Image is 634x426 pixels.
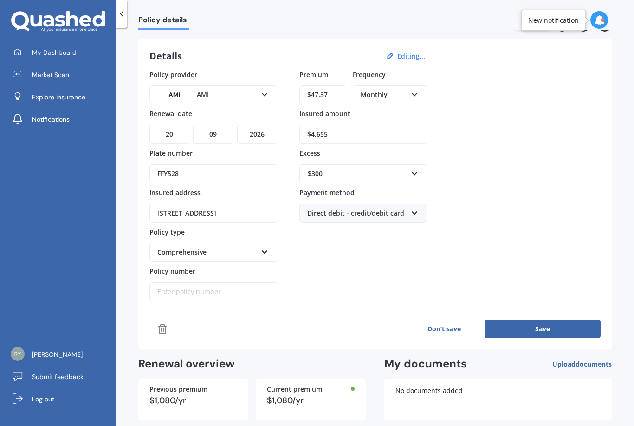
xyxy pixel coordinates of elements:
[149,282,277,301] input: Enter policy number
[299,70,328,79] span: Premium
[7,367,116,386] a: Submit feedback
[32,394,54,404] span: Log out
[149,227,185,236] span: Policy type
[308,169,408,179] div: $300
[149,267,195,275] span: Policy number
[149,204,277,223] input: Enter address
[7,110,116,129] a: Notifications
[138,357,366,371] h2: Renewal overview
[299,125,427,144] input: Enter amount
[157,247,257,257] div: Comprehensive
[353,70,386,79] span: Frequency
[138,15,189,28] span: Policy details
[299,109,350,118] span: Insured amount
[395,52,428,60] button: Editing...
[149,396,237,405] div: $1,080/yr
[157,88,192,101] img: AMI-text-1.webp
[384,379,612,420] div: No documents added
[11,347,25,361] img: 92e7ae3634bc54e774ee79b7da457985
[576,360,612,368] span: documents
[149,386,237,393] div: Previous premium
[299,149,320,157] span: Excess
[7,66,116,84] a: Market Scan
[299,85,345,104] input: Enter amount
[32,48,77,57] span: My Dashboard
[149,149,193,157] span: Plate number
[149,70,197,79] span: Policy provider
[7,345,116,364] a: [PERSON_NAME]
[32,115,70,124] span: Notifications
[528,16,579,25] div: New notification
[7,43,116,62] a: My Dashboard
[149,50,182,62] h3: Details
[32,70,69,79] span: Market Scan
[361,90,407,100] div: Monthly
[403,320,485,338] button: Don’t save
[32,372,84,381] span: Submit feedback
[7,88,116,106] a: Explore insurance
[307,208,407,218] div: Direct debit - credit/debit card
[149,188,201,197] span: Insured address
[149,109,192,118] span: Renewal date
[267,396,355,405] div: $1,080/yr
[32,92,85,102] span: Explore insurance
[485,320,601,338] button: Save
[32,350,83,359] span: [PERSON_NAME]
[552,360,612,368] span: Upload
[7,390,116,408] a: Log out
[552,357,612,371] button: Uploaddocuments
[157,90,257,100] div: AMI
[267,386,355,393] div: Current premium
[299,188,355,197] span: Payment method
[149,164,277,183] input: Enter plate number
[384,357,467,371] h2: My documents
